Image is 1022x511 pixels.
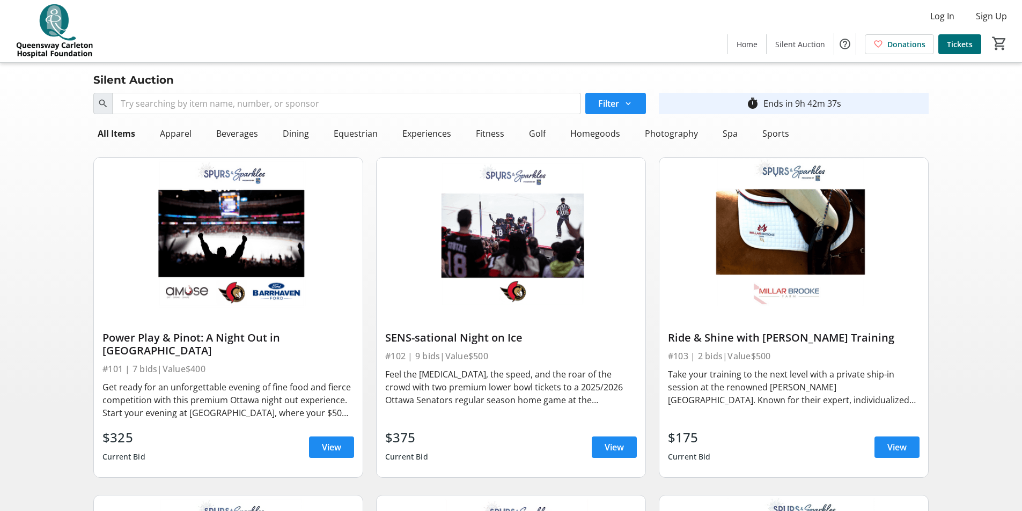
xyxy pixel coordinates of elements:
[990,34,1009,53] button: Cart
[385,428,428,447] div: $375
[887,441,907,454] span: View
[398,123,455,144] div: Experiences
[102,381,354,419] div: Get ready for an unforgettable evening of fine food and fierce competition with this premium Otta...
[718,123,742,144] div: Spa
[112,93,581,114] input: Try searching by item name, number, or sponsor
[938,34,981,54] a: Tickets
[874,436,920,458] a: View
[87,71,180,88] div: Silent Auction
[385,331,637,344] div: SENS-sational Night on Ice
[566,123,624,144] div: Homegoods
[598,97,619,110] span: Filter
[737,39,758,50] span: Home
[775,39,825,50] span: Silent Auction
[930,10,954,23] span: Log In
[472,123,509,144] div: Fitness
[385,447,428,466] div: Current Bid
[746,97,759,110] mat-icon: timer_outline
[763,97,841,110] div: Ends in 9h 42m 37s
[668,331,920,344] div: Ride & Shine with [PERSON_NAME] Training
[585,93,646,114] button: Filter
[641,123,702,144] div: Photography
[767,34,834,54] a: Silent Auction
[309,436,354,458] a: View
[6,4,102,58] img: QCH Foundation's Logo
[668,368,920,406] div: Take your training to the next level with a private ship-in session at the renowned [PERSON_NAME]...
[659,158,928,309] img: Ride & Shine with Millar Brooke Training
[385,368,637,406] div: Feel the [MEDICAL_DATA], the speed, and the roar of the crowd with two premium lower bowl tickets...
[668,447,711,466] div: Current Bid
[212,123,262,144] div: Beverages
[592,436,637,458] a: View
[102,428,145,447] div: $325
[976,10,1007,23] span: Sign Up
[834,33,856,55] button: Help
[94,158,363,309] img: Power Play & Pinot: A Night Out in Ottawa
[887,39,925,50] span: Donations
[385,349,637,364] div: #102 | 9 bids | Value $500
[865,34,934,54] a: Donations
[93,123,139,144] div: All Items
[668,349,920,364] div: #103 | 2 bids | Value $500
[377,158,645,309] img: SENS-sational Night on Ice
[525,123,550,144] div: Golf
[322,441,341,454] span: View
[605,441,624,454] span: View
[278,123,313,144] div: Dining
[947,39,973,50] span: Tickets
[728,34,766,54] a: Home
[102,447,145,466] div: Current Bid
[156,123,196,144] div: Apparel
[922,8,963,25] button: Log In
[967,8,1016,25] button: Sign Up
[329,123,382,144] div: Equestrian
[758,123,793,144] div: Sports
[102,331,354,357] div: Power Play & Pinot: A Night Out in [GEOGRAPHIC_DATA]
[102,361,354,376] div: #101 | 7 bids | Value $400
[668,428,711,447] div: $175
